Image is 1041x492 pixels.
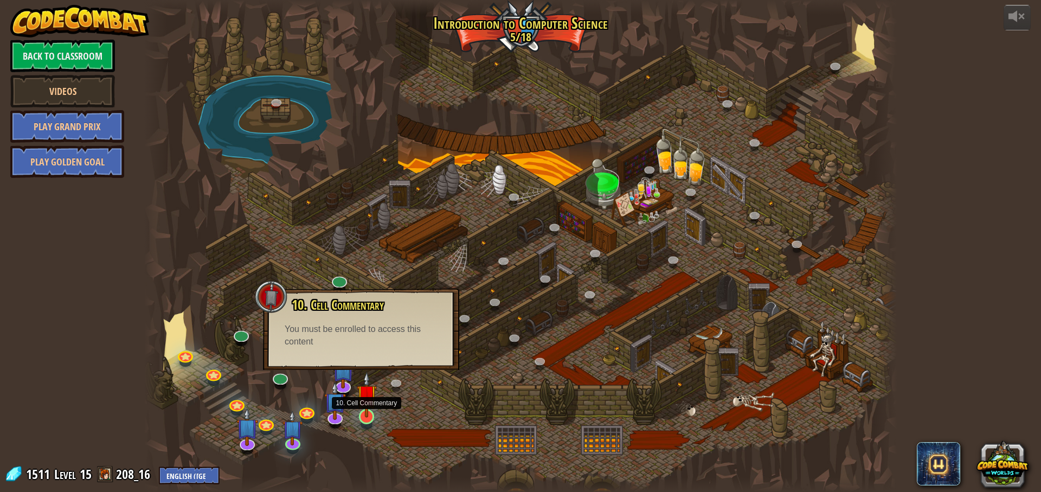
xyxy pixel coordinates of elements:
a: Play Grand Prix [10,110,124,143]
a: Back to Classroom [10,40,115,72]
div: You must be enrolled to access this content [285,323,438,348]
a: Videos [10,75,115,107]
img: level-banner-unstarted-subscriber.png [236,408,258,446]
img: level-banner-unstarted.png [357,372,377,418]
a: Play Golden Goal [10,145,124,178]
button: Adjust volume [1004,5,1031,30]
a: 208_16 [116,465,153,483]
span: Level [54,465,76,483]
span: 15 [80,465,92,483]
img: level-banner-unstarted-subscriber.png [282,411,303,445]
span: 1511 [26,465,53,483]
img: CodeCombat - Learn how to code by playing a game [10,5,149,37]
img: level-banner-unstarted-subscriber.png [324,382,346,420]
span: 10. Cell Commentary [292,296,384,314]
